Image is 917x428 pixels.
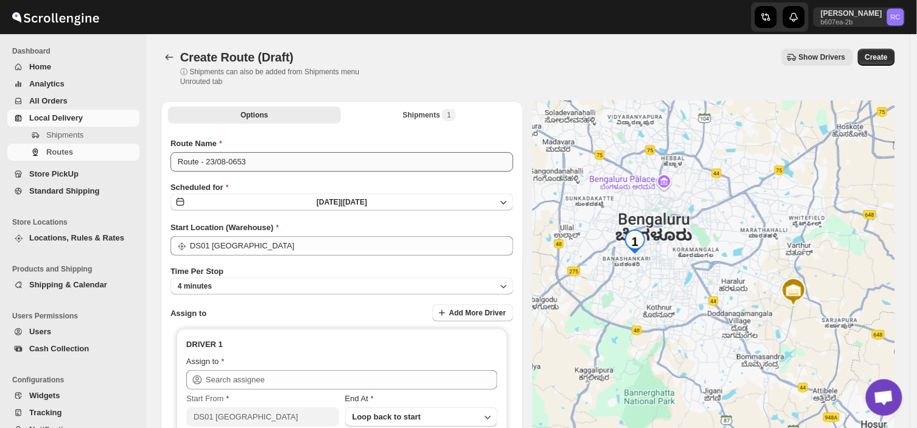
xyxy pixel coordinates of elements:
[29,96,68,105] span: All Orders
[29,344,89,353] span: Cash Collection
[345,407,497,427] button: Loop back to start
[29,79,65,88] span: Analytics
[12,311,140,321] span: Users Permissions
[29,113,83,122] span: Local Delivery
[206,370,497,390] input: Search assignee
[12,46,140,56] span: Dashboard
[29,186,100,195] span: Standard Shipping
[29,408,61,417] span: Tracking
[7,340,139,357] button: Cash Collection
[46,130,83,139] span: Shipments
[178,281,212,291] span: 4 minutes
[186,394,223,403] span: Start From
[345,393,497,405] div: End At
[168,107,341,124] button: All Route Options
[29,280,107,289] span: Shipping & Calendar
[866,379,902,416] a: Open chat
[782,49,853,66] button: Show Drivers
[12,264,140,274] span: Products and Shipping
[403,109,456,121] div: Shipments
[161,49,178,66] button: Routes
[29,327,51,336] span: Users
[29,62,51,71] span: Home
[170,194,513,211] button: [DATE]|[DATE]
[241,110,268,120] span: Options
[170,223,273,232] span: Start Location (Warehouse)
[317,198,343,206] span: [DATE] |
[7,387,139,404] button: Widgets
[170,309,206,318] span: Assign to
[858,49,895,66] button: Create
[7,75,139,93] button: Analytics
[7,276,139,293] button: Shipping & Calendar
[170,278,513,295] button: 4 minutes
[170,139,217,148] span: Route Name
[7,404,139,421] button: Tracking
[170,183,223,192] span: Scheduled for
[12,375,140,385] span: Configurations
[12,217,140,227] span: Store Locations
[180,67,378,86] p: ⓘ Shipments can also be added from Shipments menu Unrouted tab
[821,9,882,18] p: [PERSON_NAME]
[891,13,901,21] text: RC
[29,391,60,400] span: Widgets
[46,147,73,156] span: Routes
[887,9,904,26] span: Rahul Chopra
[180,51,293,64] span: Create Route (Draft)
[343,198,367,206] span: [DATE]
[29,233,124,242] span: Locations, Rules & Rates
[447,110,451,120] span: 1
[353,412,421,421] span: Loop back to start
[623,230,647,254] div: 1
[813,7,905,27] button: User menu
[7,230,139,247] button: Locations, Rules & Rates
[7,58,139,75] button: Home
[10,2,101,32] img: ScrollEngine
[170,267,223,276] span: Time Per Stop
[865,52,888,62] span: Create
[432,304,513,321] button: Add More Driver
[799,52,846,62] span: Show Drivers
[170,152,513,172] input: Eg: Bengaluru Route
[186,356,219,368] div: Assign to
[7,144,139,161] button: Routes
[343,107,516,124] button: Selected Shipments
[449,308,506,318] span: Add More Driver
[29,169,79,178] span: Store PickUp
[821,18,882,26] p: b607ea-2b
[190,236,513,256] input: Search location
[7,127,139,144] button: Shipments
[186,339,497,351] h3: DRIVER 1
[7,93,139,110] button: All Orders
[7,323,139,340] button: Users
